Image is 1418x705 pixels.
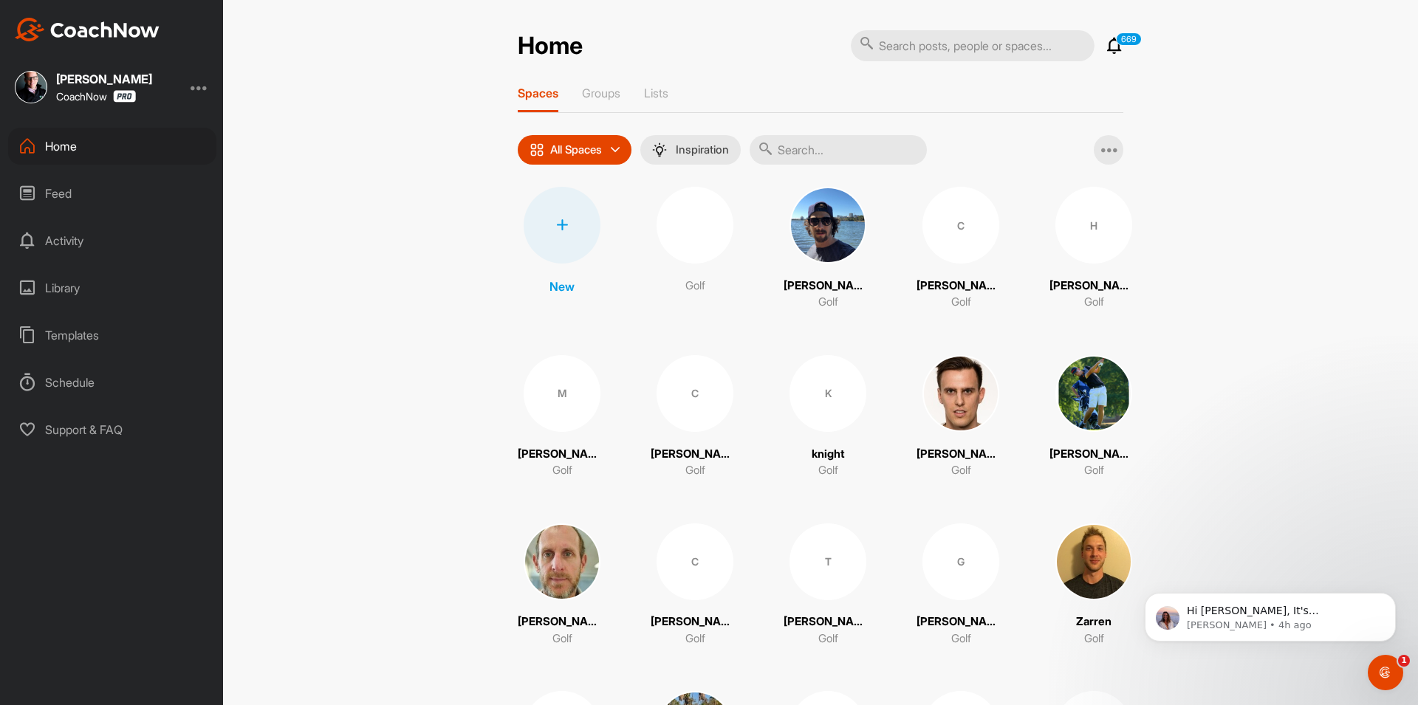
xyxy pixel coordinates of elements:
iframe: Intercom live chat [1368,655,1403,690]
p: All Spaces [550,144,602,156]
p: Golf [1084,294,1104,311]
p: [PERSON_NAME] [651,613,739,630]
img: square_c52517cafae7cc9ad69740a6896fcb52.jpg [1055,355,1132,432]
a: C[PERSON_NAME]Golf [651,523,739,647]
img: menuIcon [652,142,667,157]
p: [PERSON_NAME] [917,278,1005,295]
p: [PERSON_NAME] [1049,446,1138,463]
div: [PERSON_NAME] [56,73,152,85]
a: ZarrenGolf [1049,523,1138,647]
a: KknightGolf [784,355,872,479]
img: square_c74c483136c5a322e8c3ab00325b5695.jpg [790,187,866,264]
div: CoachNow [56,90,136,103]
p: Golf [552,462,572,479]
p: Golf [685,630,705,647]
div: Schedule [8,364,216,401]
p: Golf [818,294,838,311]
span: 1 [1398,655,1410,667]
div: Feed [8,175,216,212]
p: [PERSON_NAME] [518,613,606,630]
img: square_e5a1c8b45c7a489716c79f886f6a0dca.jpg [524,523,600,600]
p: [PERSON_NAME] [784,613,872,630]
div: T [790,523,866,600]
a: [PERSON_NAME]Golf [518,523,606,647]
p: Golf [1084,630,1104,647]
p: Golf [951,630,971,647]
p: New [549,278,575,295]
a: G[PERSON_NAME]Golf [917,523,1005,647]
p: Golf [685,278,705,295]
p: Zarren [1076,613,1112,630]
img: square_d7b6dd5b2d8b6df5777e39d7bdd614c0.jpg [15,71,47,103]
div: G [922,523,999,600]
div: Templates [8,317,216,354]
div: Support & FAQ [8,411,216,448]
p: Golf [818,630,838,647]
p: [PERSON_NAME] [1049,278,1138,295]
img: CoachNow [15,18,160,41]
div: Activity [8,222,216,259]
div: C [657,355,733,432]
a: [PERSON_NAME]Golf [784,187,872,311]
p: Message from Maggie, sent 4h ago [64,57,255,70]
p: Groups [582,86,620,100]
a: M[PERSON_NAME]Golf [518,355,606,479]
div: C [657,523,733,600]
input: Search... [750,135,927,165]
p: 669 [1116,32,1142,46]
div: C [922,187,999,264]
p: Golf [1084,462,1104,479]
img: icon [530,142,544,157]
p: Golf [552,630,572,647]
p: [PERSON_NAME] [917,613,1005,630]
div: H [1055,187,1132,264]
p: Golf [951,294,971,311]
p: Lists [644,86,668,100]
p: Golf [818,462,838,479]
p: Golf [951,462,971,479]
img: square_04ca77c7c53cd3339529e915fae3917d.jpg [922,355,999,432]
div: Home [8,128,216,165]
img: CoachNow Pro [113,90,136,103]
div: Library [8,269,216,306]
a: T[PERSON_NAME]Golf [784,523,872,647]
a: Golf [651,187,739,311]
a: C[PERSON_NAME]Golf [651,355,739,479]
iframe: Intercom notifications message [1123,562,1418,665]
a: C[PERSON_NAME]Golf [917,187,1005,311]
p: [PERSON_NAME] [917,446,1005,463]
div: M [524,355,600,432]
p: [PERSON_NAME] [518,446,606,463]
input: Search posts, people or spaces... [851,30,1095,61]
p: [PERSON_NAME] [651,446,739,463]
p: Inspiration [676,144,729,156]
p: [PERSON_NAME] [784,278,872,295]
p: Spaces [518,86,558,100]
p: knight [812,446,845,463]
h2: Home [518,32,583,61]
a: H[PERSON_NAME]Golf [1049,187,1138,311]
span: Hi [PERSON_NAME], It's [PERSON_NAME] with CoachNow support. The team is working on resolving this... [64,43,254,114]
img: square_3693790e66a3519a47180c501abf0a57.jpg [1055,523,1132,600]
a: [PERSON_NAME]Golf [917,355,1005,479]
p: Golf [685,462,705,479]
a: [PERSON_NAME]Golf [1049,355,1138,479]
div: K [790,355,866,432]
